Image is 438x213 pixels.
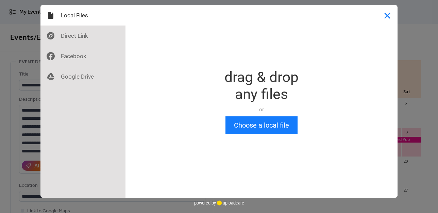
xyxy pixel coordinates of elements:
[224,106,299,113] div: or
[377,5,398,26] button: Close
[216,200,244,206] a: uploadcare
[224,69,299,103] div: drag & drop any files
[40,46,125,66] div: Facebook
[40,5,125,26] div: Local Files
[40,26,125,46] div: Direct Link
[225,116,298,134] button: Choose a local file
[194,198,244,208] div: powered by
[40,66,125,87] div: Google Drive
